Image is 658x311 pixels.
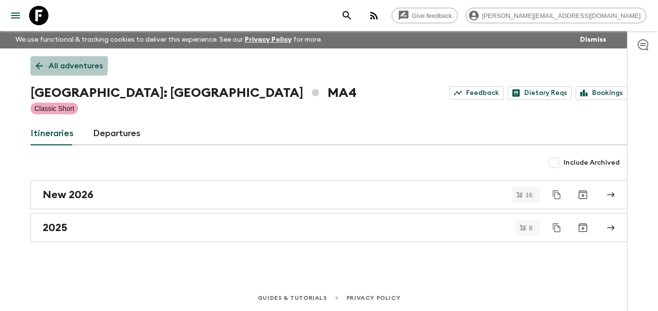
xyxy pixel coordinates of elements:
[245,36,292,43] a: Privacy Policy
[477,12,646,19] span: [PERSON_NAME][EMAIL_ADDRESS][DOMAIN_NAME]
[34,104,74,113] p: Classic Short
[48,60,103,72] p: All adventures
[576,86,627,100] a: Bookings
[407,12,457,19] span: Give feedback
[6,6,25,25] button: menu
[31,122,74,145] a: Itineraries
[31,56,108,76] a: All adventures
[548,186,565,203] button: Duplicate
[31,213,627,242] a: 2025
[43,188,94,201] h2: New 2026
[450,86,504,100] a: Feedback
[508,86,572,100] a: Dietary Reqs
[43,221,67,234] h2: 2025
[31,83,357,103] h1: [GEOGRAPHIC_DATA]: [GEOGRAPHIC_DATA] MA4
[346,293,400,303] a: Privacy Policy
[392,8,458,23] a: Give feedback
[12,31,326,48] p: We use functional & tracking cookies to deliver this experience. See our for more.
[31,180,627,209] a: New 2026
[578,33,609,47] button: Dismiss
[523,225,538,231] span: 8
[258,293,327,303] a: Guides & Tutorials
[564,158,620,168] span: Include Archived
[520,192,538,198] span: 16
[337,6,357,25] button: search adventures
[573,218,593,237] button: Archive
[548,219,565,236] button: Duplicate
[573,185,593,204] button: Archive
[93,122,141,145] a: Departures
[466,8,646,23] div: [PERSON_NAME][EMAIL_ADDRESS][DOMAIN_NAME]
